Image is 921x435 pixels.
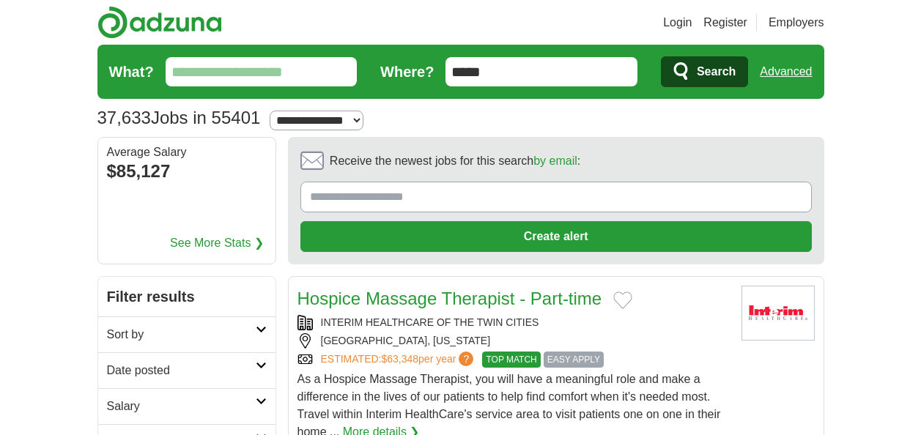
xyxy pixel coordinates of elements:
[297,333,730,349] div: [GEOGRAPHIC_DATA], [US_STATE]
[98,277,275,316] h2: Filter results
[297,315,730,330] div: INTERIM HEALTHCARE OF THE TWIN CITIES
[300,221,812,252] button: Create alert
[769,14,824,31] a: Employers
[330,152,580,170] span: Receive the newest jobs for this search :
[97,108,261,127] h1: Jobs in 55401
[663,14,692,31] a: Login
[703,14,747,31] a: Register
[107,362,256,379] h2: Date posted
[297,289,602,308] a: Hospice Massage Therapist - Part-time
[482,352,540,368] span: TOP MATCH
[741,286,815,341] img: Company logo
[544,352,604,368] span: EASY APPLY
[98,316,275,352] a: Sort by
[107,398,256,415] h2: Salary
[380,61,434,83] label: Where?
[613,291,632,309] button: Add to favorite jobs
[97,6,222,39] img: Adzuna logo
[98,388,275,424] a: Salary
[459,352,473,366] span: ?
[98,352,275,388] a: Date posted
[107,146,267,158] div: Average Salary
[109,61,154,83] label: What?
[321,352,477,368] a: ESTIMATED:$63,348per year?
[107,158,267,185] div: $85,127
[381,353,418,365] span: $63,348
[107,326,256,343] h2: Sort by
[97,105,151,131] span: 37,633
[533,155,577,167] a: by email
[170,234,264,252] a: See More Stats ❯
